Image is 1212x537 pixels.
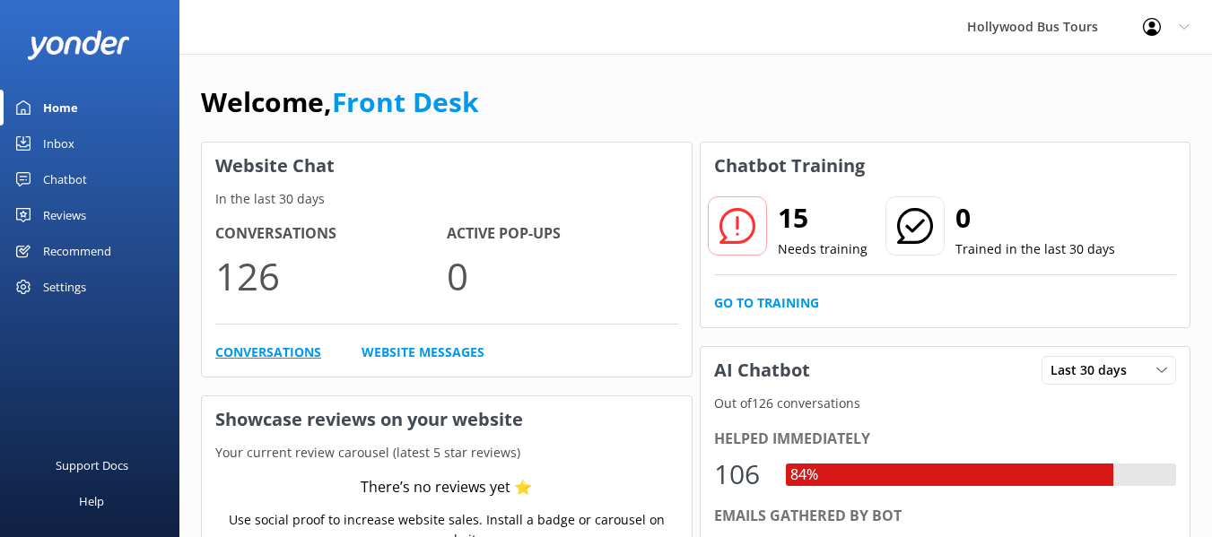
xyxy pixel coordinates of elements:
[201,81,479,124] h1: Welcome,
[79,483,104,519] div: Help
[955,196,1115,239] h2: 0
[202,189,692,209] p: In the last 30 days
[43,161,87,197] div: Chatbot
[202,443,692,463] p: Your current review carousel (latest 5 star reviews)
[786,463,823,487] div: 84%
[778,239,868,259] p: Needs training
[27,30,130,60] img: yonder-white-logo.png
[955,239,1115,259] p: Trained in the last 30 days
[362,342,484,362] a: Website Messages
[43,233,111,269] div: Recommend
[778,196,868,239] h2: 15
[1051,360,1138,380] span: Last 30 days
[56,447,128,483] div: Support Docs
[43,269,86,305] div: Settings
[447,222,678,246] h4: Active Pop-ups
[202,143,692,189] h3: Website Chat
[332,83,479,120] a: Front Desk
[215,342,321,362] a: Conversations
[43,126,74,161] div: Inbox
[202,396,692,443] h3: Showcase reviews on your website
[714,453,768,496] div: 106
[714,293,819,313] a: Go to Training
[714,505,1177,528] div: Emails gathered by bot
[215,222,447,246] h4: Conversations
[447,246,678,306] p: 0
[43,197,86,233] div: Reviews
[361,476,532,499] div: There’s no reviews yet ⭐
[215,246,447,306] p: 126
[701,394,1190,413] p: Out of 126 conversations
[701,347,824,394] h3: AI Chatbot
[714,428,1177,451] div: Helped immediately
[43,90,78,126] div: Home
[701,143,878,189] h3: Chatbot Training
